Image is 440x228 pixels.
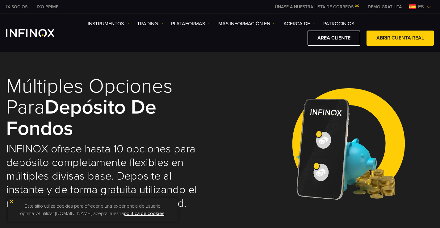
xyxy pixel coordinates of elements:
a: INFINOX Logo [6,29,69,37]
a: ACERCA DE [283,20,316,27]
a: TRADING [137,20,163,27]
a: ABRIR CUENTA REAL [367,31,434,46]
strong: Depósito de Fondos [6,95,156,140]
a: INFINOX MENU [363,4,406,10]
h1: Múltiples opciones para [6,76,212,139]
a: Más información en [218,20,276,27]
a: INFINOX [32,4,63,10]
a: ÚNASE A NUESTRA LISTA DE CORREOS [270,4,363,10]
span: es [416,3,426,10]
a: AREA CLIENTE [308,31,360,46]
h2: INFINOX ofrece hasta 10 opciones para depósito completamente flexibles en múltiples divisas base.... [6,142,212,210]
a: Instrumentos [88,20,129,27]
a: INFINOX [2,4,32,10]
p: Este sitio utiliza cookies para ofrecerle una experiencia de usuario óptima. Al utilizar [DOMAIN_... [11,201,174,219]
a: PLATAFORMAS [171,20,211,27]
img: yellow close icon [9,199,14,204]
a: Patrocinios [323,20,354,27]
a: política de cookies [124,210,164,217]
